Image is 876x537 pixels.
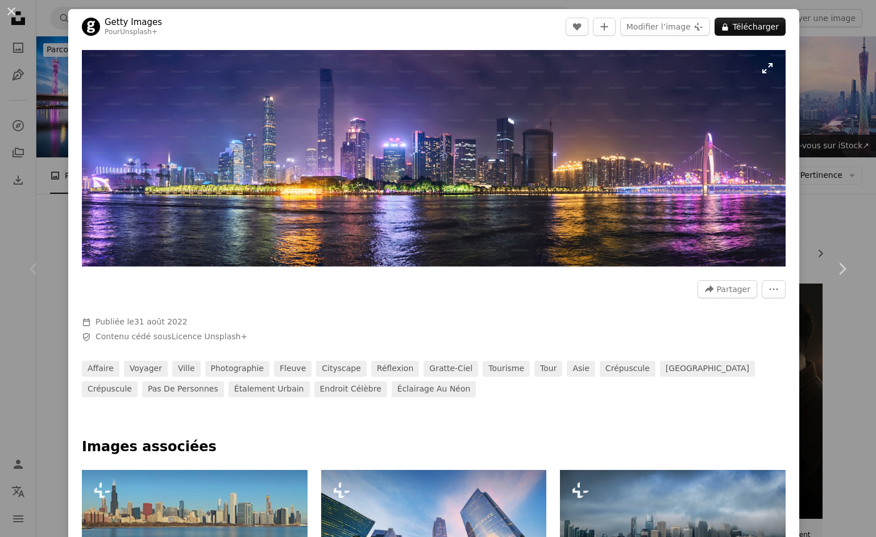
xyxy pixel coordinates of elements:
a: ville [172,361,201,377]
img: La ligne d’horizon du paysage urbain de Guangzhou au-dessus de la rivière des Perles avec le pont... [82,50,786,267]
button: Ajouter à la collection [593,18,616,36]
div: Pour [105,28,162,37]
span: Publiée le [96,317,188,326]
a: Unsplash+ [120,28,157,36]
a: Une grande ville avec beaucoup de grands immeubles [560,510,786,521]
button: Modifier l’image [620,18,710,36]
span: Contenu cédé sous [96,331,247,343]
button: Partager cette image [698,280,757,298]
a: Cityscape [316,361,367,377]
a: affaire [82,361,119,377]
button: Zoom sur cette image [82,50,786,267]
a: crépuscule [82,381,138,397]
time: 31 août 2022 à 17:24:30 UTC+1 [134,317,188,326]
button: J’aime [566,18,588,36]
a: Pas de personnes [142,381,224,397]
a: gratte-ciel [424,361,478,377]
a: Asie [567,361,595,377]
a: Suivant [808,214,876,323]
a: Licence Unsplash+ [172,332,247,341]
a: Éclairage au néon [392,381,476,397]
button: Plus d’actions [762,280,786,298]
a: étalement urbain [229,381,310,397]
a: [GEOGRAPHIC_DATA] [660,361,755,377]
a: crépuscule [600,361,655,377]
a: tourisme [483,361,530,377]
a: vue panoramique diurne des gratte-ciel le long des rives du lac Michigan (Chicago, Illinois). [82,509,308,519]
a: réflexion [371,361,420,377]
a: voyager [124,361,168,377]
img: Accéder au profil de Getty Images [82,18,100,36]
a: endroit célèbre [314,381,387,397]
a: photographie [205,361,269,377]
h4: Images associées [82,438,786,456]
button: Télécharger [715,18,786,36]
a: tour [534,361,562,377]
a: fleuve [274,361,312,377]
a: Getty Images [105,16,162,28]
span: Partager [717,281,750,298]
